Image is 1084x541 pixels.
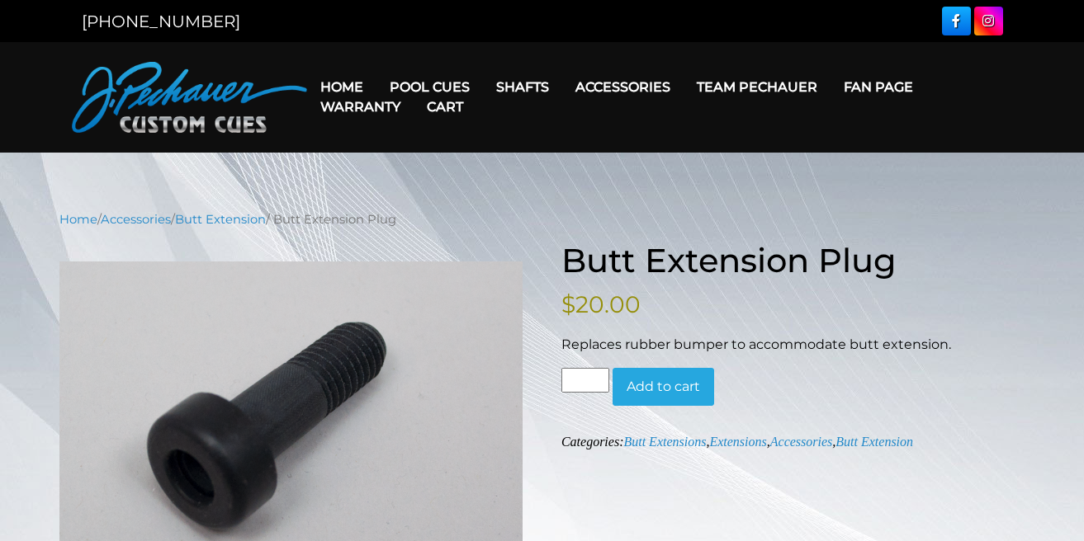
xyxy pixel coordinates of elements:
[376,66,483,108] a: Pool Cues
[561,435,913,449] span: Categories: , , ,
[59,210,1025,228] nav: Breadcrumb
[561,335,1025,355] p: Replaces rubber bumper to accommodate butt extension.
[414,86,476,128] a: Cart
[72,62,307,133] img: Pechauer Custom Cues
[59,212,97,227] a: Home
[709,435,766,449] a: Extensions
[101,212,171,227] a: Accessories
[307,86,414,128] a: Warranty
[562,66,684,108] a: Accessories
[770,435,833,449] a: Accessories
[561,290,641,318] bdi: 20.00
[175,212,266,227] a: Butt Extension
[561,290,575,318] span: $
[831,66,926,108] a: Fan Page
[835,435,913,449] a: Butt Extension
[483,66,562,108] a: Shafts
[613,368,714,406] button: Add to cart
[684,66,831,108] a: Team Pechauer
[623,435,706,449] a: Butt Extensions
[561,368,609,393] input: Product quantity
[307,66,376,108] a: Home
[561,241,1025,280] h1: Butt Extension Plug
[82,12,240,31] a: [PHONE_NUMBER]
